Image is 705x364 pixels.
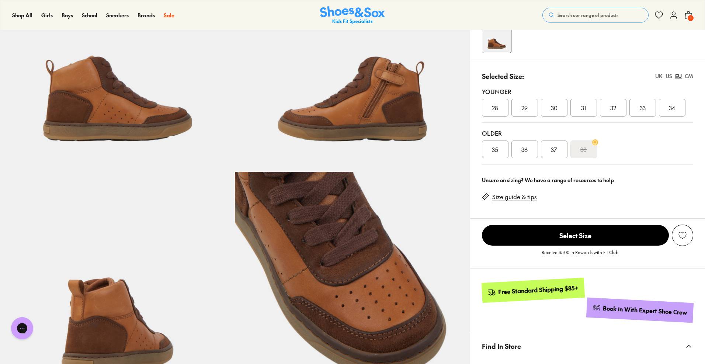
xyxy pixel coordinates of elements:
[482,87,693,96] div: Younger
[492,103,498,112] span: 28
[82,11,97,19] a: School
[675,72,682,80] div: EU
[481,278,584,303] a: Free Standard Shipping $85+
[551,145,557,154] span: 37
[470,332,705,360] button: Find In Store
[106,11,129,19] a: Sneakers
[7,315,37,342] iframe: Gorgias live chat messenger
[603,304,688,317] div: Book in With Expert Shoe Crew
[542,249,618,262] p: Receive $5.00 in Rewards with Fit Club
[482,129,693,138] div: Older
[610,103,616,112] span: 32
[521,103,528,112] span: 29
[521,145,528,154] span: 36
[12,11,32,19] a: Shop All
[498,284,579,296] div: Free Standard Shipping $85+
[320,6,385,24] a: Shoes & Sox
[138,11,155,19] a: Brands
[558,12,618,18] span: Search our range of products
[581,103,586,112] span: 31
[542,8,649,22] button: Search our range of products
[492,193,537,201] a: Size guide & tips
[482,176,693,184] div: Unsure on sizing? We have a range of resources to help
[62,11,73,19] a: Boys
[41,11,53,19] a: Girls
[482,71,524,81] p: Selected Size:
[482,225,669,246] button: Select Size
[669,103,676,112] span: 34
[320,6,385,24] img: SNS_Logo_Responsive.svg
[666,72,672,80] div: US
[580,145,587,154] s: 38
[551,103,558,112] span: 30
[492,145,498,154] span: 35
[685,72,693,80] div: CM
[164,11,174,19] a: Sale
[586,298,694,323] a: Book in With Expert Shoe Crew
[687,14,694,22] span: 1
[684,7,693,23] button: 1
[482,24,511,53] img: 4-479676_1
[655,72,663,80] div: UK
[672,225,693,246] button: Add to Wishlist
[640,103,646,112] span: 33
[482,225,669,246] span: Select Size
[482,335,521,357] span: Find In Store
